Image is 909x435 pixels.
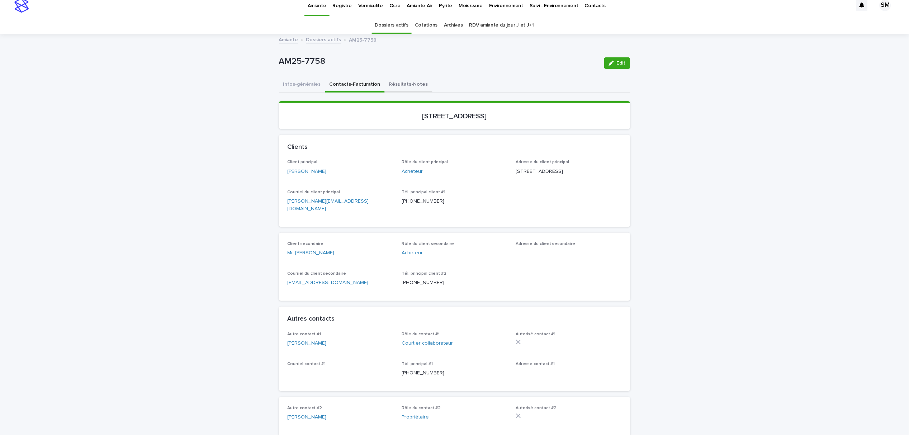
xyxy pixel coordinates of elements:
a: [PERSON_NAME] [288,413,327,421]
span: Autorisé contact #1 [516,332,556,336]
span: Courriel du client principal [288,190,340,194]
span: Rôle du contact #1 [402,332,440,336]
span: Client principal [288,160,318,164]
a: [PERSON_NAME][EMAIL_ADDRESS][DOMAIN_NAME] [288,199,369,211]
span: Rôle du client secondaire [402,242,454,246]
a: Courtier collaborateur [402,340,453,347]
span: Adresse contact #1 [516,362,555,366]
span: Adresse du client secondaire [516,242,576,246]
p: - [516,249,622,257]
a: Dossiers actifs [375,17,408,34]
span: Rôle du contact #2 [402,406,441,410]
span: Edit [617,61,626,66]
span: Autorisé contact #2 [516,406,557,410]
p: [STREET_ADDRESS] [516,168,622,175]
p: [PHONE_NUMBER] [402,198,507,205]
p: [PHONE_NUMBER] [402,369,507,377]
p: [PHONE_NUMBER] [402,279,507,287]
a: Dossiers actifs [306,35,341,43]
p: - [516,369,622,377]
a: RDV amiante du jour J et J+1 [469,17,534,34]
p: AM25-7758 [349,36,377,43]
span: Autre contact #2 [288,406,322,410]
a: [EMAIL_ADDRESS][DOMAIN_NAME] [288,280,369,285]
span: Autre contact #1 [288,332,321,336]
h2: Autres contacts [288,315,335,323]
a: Cotations [415,17,437,34]
a: Acheteur [402,249,423,257]
h2: Clients [288,143,308,151]
a: [PERSON_NAME] [288,168,327,175]
span: Adresse du client principal [516,160,569,164]
span: Courriel contact #1 [288,362,326,366]
button: Résultats-Notes [385,77,432,93]
p: - [288,369,393,377]
span: Courriel du client secondaire [288,271,346,276]
span: Tél. principal client #1 [402,190,445,194]
a: Amiante [279,35,298,43]
button: Contacts-Facturation [325,77,385,93]
p: [STREET_ADDRESS] [288,112,622,120]
a: Archives [444,17,463,34]
span: Tél. principal #1 [402,362,433,366]
a: [PERSON_NAME] [288,340,327,347]
span: Client secondaire [288,242,324,246]
a: Mr. [PERSON_NAME] [288,249,335,257]
span: Rôle du client principal [402,160,448,164]
a: Acheteur [402,168,423,175]
span: Tél. principal client #2 [402,271,446,276]
p: AM25-7758 [279,56,598,67]
a: Propriétaire [402,413,429,421]
button: Infos-générales [279,77,325,93]
button: Edit [604,57,630,69]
